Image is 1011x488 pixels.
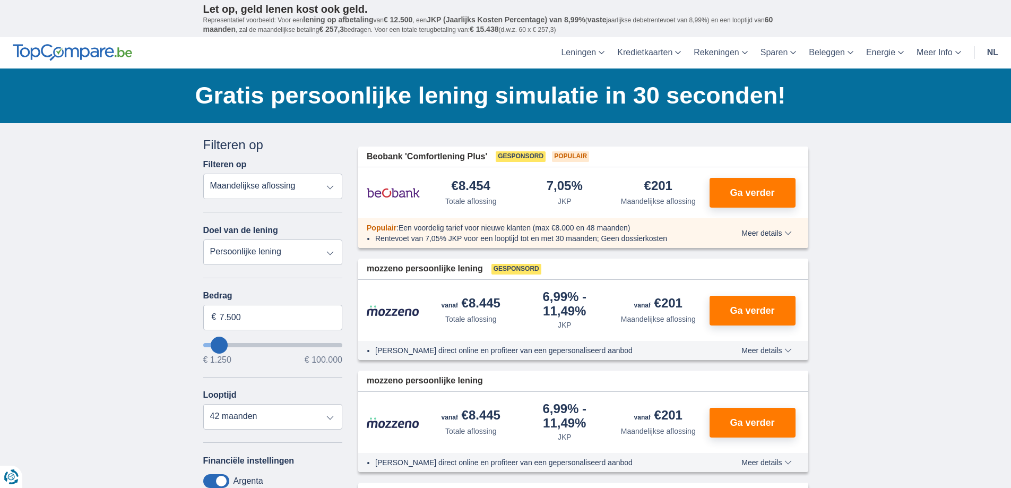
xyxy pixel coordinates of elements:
[741,347,791,354] span: Meer details
[203,3,808,15] p: Let op, geld lenen kost ook geld.
[522,403,608,430] div: 6,99%
[442,409,500,424] div: €8.445
[555,37,611,69] a: Leningen
[710,178,796,208] button: Ga verder
[981,37,1005,69] a: nl
[367,417,420,429] img: product.pl.alt Mozzeno
[733,346,799,355] button: Meer details
[203,356,231,364] span: € 1.250
[203,343,343,347] input: wantToBorrow
[621,426,696,436] div: Maandelijkse aflossing
[358,222,711,233] div: :
[305,356,342,364] span: € 100.000
[710,408,796,438] button: Ga verder
[754,37,803,69] a: Sparen
[195,79,808,112] h1: Gratis persoonlijke lening simulatie in 30 seconden!
[367,263,483,275] span: mozzeno persoonlijke lening
[644,179,672,194] div: €201
[522,290,608,318] div: 6,99%
[442,297,500,312] div: €8.445
[730,188,774,198] span: Ga verder
[910,37,967,69] a: Meer Info
[611,37,687,69] a: Kredietkaarten
[741,459,791,466] span: Meer details
[621,196,696,207] div: Maandelijkse aflossing
[730,306,774,315] span: Ga verder
[203,291,343,301] label: Bedrag
[367,224,396,232] span: Populair
[802,37,860,69] a: Beleggen
[445,196,497,207] div: Totale aflossing
[384,15,413,24] span: € 12.500
[367,375,483,387] span: mozzeno persoonlijke lening
[203,15,773,33] span: 60 maanden
[741,229,791,237] span: Meer details
[634,409,682,424] div: €201
[399,224,630,232] span: Een voordelig tarief voor nieuwe klanten (max €8.000 en 48 maanden)
[203,456,295,466] label: Financiële instellingen
[687,37,754,69] a: Rekeningen
[558,196,572,207] div: JKP
[203,226,278,235] label: Doel van de lening
[212,311,217,323] span: €
[375,345,703,356] li: [PERSON_NAME] direct online en profiteer van een gepersonaliseerd aanbod
[367,305,420,316] img: product.pl.alt Mozzeno
[319,25,344,33] span: € 257,3
[730,418,774,427] span: Ga verder
[234,476,263,486] label: Argenta
[552,151,589,162] span: Populair
[303,15,373,24] span: lening op afbetaling
[427,15,585,24] span: JKP (Jaarlijks Kosten Percentage) van 8,99%
[710,296,796,326] button: Ga verder
[203,390,237,400] label: Looptijd
[452,179,490,194] div: €8.454
[496,151,546,162] span: Gesponsord
[491,264,541,275] span: Gesponsord
[470,25,499,33] span: € 15.438
[203,136,343,154] div: Filteren op
[860,37,910,69] a: Energie
[733,458,799,467] button: Meer details
[587,15,607,24] span: vaste
[375,457,703,468] li: [PERSON_NAME] direct online en profiteer van een gepersonaliseerd aanbod
[558,432,572,442] div: JKP
[733,229,799,237] button: Meer details
[367,179,420,206] img: product.pl.alt Beobank
[203,15,808,35] p: Representatief voorbeeld: Voor een van , een ( jaarlijkse debetrentevoet van 8,99%) en een loopti...
[445,426,497,436] div: Totale aflossing
[367,151,487,163] span: Beobank 'Comfortlening Plus'
[203,160,247,169] label: Filteren op
[445,314,497,324] div: Totale aflossing
[547,179,583,194] div: 7,05%
[634,297,682,312] div: €201
[621,314,696,324] div: Maandelijkse aflossing
[558,320,572,330] div: JKP
[13,44,132,61] img: TopCompare
[375,233,703,244] li: Rentevoet van 7,05% JKP voor een looptijd tot en met 30 maanden; Geen dossierkosten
